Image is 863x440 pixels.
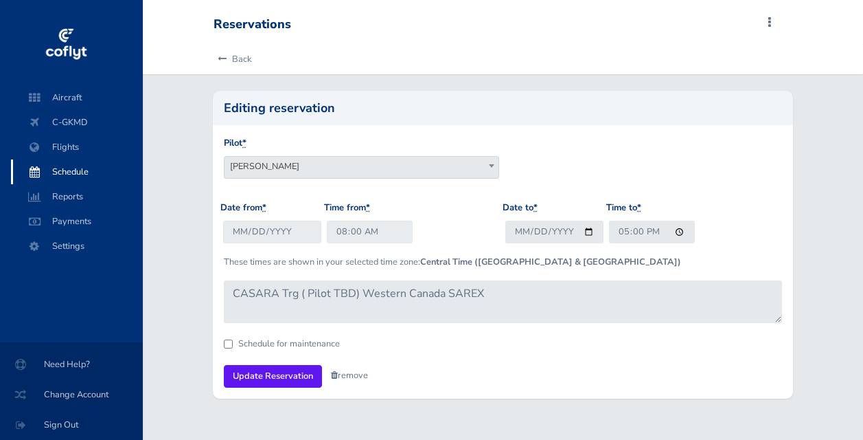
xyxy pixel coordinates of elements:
span: C-GKMD [25,110,129,135]
span: Flights [25,135,129,159]
abbr: required [637,201,641,214]
textarea: CASARA Trg ( Pilot TBD) Western Canada SAREX [224,280,781,323]
label: Schedule for maintenance [238,340,340,349]
span: Change Account [16,382,126,407]
p: These times are shown in your selected time zone: [224,255,781,269]
b: Central Time ([GEOGRAPHIC_DATA] & [GEOGRAPHIC_DATA]) [420,256,681,268]
abbr: required [242,137,246,149]
img: coflyt logo [43,24,89,65]
span: Reports [25,184,129,209]
span: Need Help? [16,352,126,377]
input: Update Reservation [224,365,322,388]
label: Time to [606,201,641,215]
a: remove [331,369,368,382]
div: Reservations [214,17,291,32]
label: Time from [324,201,370,215]
h2: Editing reservation [224,102,781,114]
abbr: required [262,201,266,214]
span: Schedule [25,159,129,184]
span: Brian Gilchrist [224,156,499,179]
span: Payments [25,209,129,234]
span: Sign Out [16,412,126,437]
span: Aircraft [25,85,129,110]
label: Date from [220,201,266,215]
a: Back [214,44,251,74]
abbr: required [533,201,538,214]
span: Settings [25,234,129,258]
label: Pilot [224,136,246,151]
label: Date to [503,201,538,215]
abbr: required [366,201,370,214]
span: Brian Gilchrist [225,157,498,176]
